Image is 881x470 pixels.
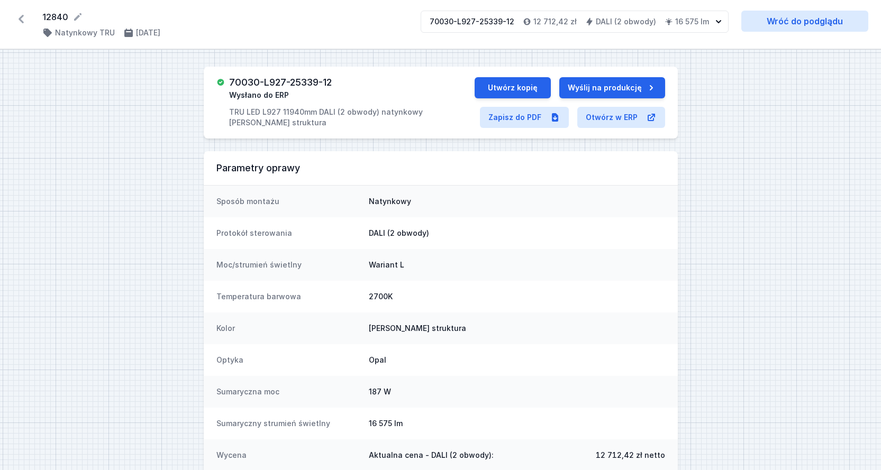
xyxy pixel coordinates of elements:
dd: DALI (2 obwody) [369,228,665,238]
h3: 70030-L927-25339-12 [229,77,332,88]
span: 12 712,42 zł netto [596,450,665,460]
dt: Optyka [216,355,360,365]
dd: 16 575 lm [369,418,665,429]
dd: 187 W [369,386,665,397]
div: 70030-L927-25339-12 [430,16,514,27]
dt: Moc/strumień świetlny [216,260,360,270]
button: Utwórz kopię [475,77,551,98]
h4: [DATE] [136,27,160,38]
span: Wysłano do ERP [229,90,289,100]
dd: 2700K [369,291,665,302]
dd: Wariant L [369,260,665,270]
a: Zapisz do PDF [480,107,569,128]
dt: Protokół sterowania [216,228,360,238]
dd: [PERSON_NAME] struktura [369,323,665,334]
h3: Parametry oprawy [216,162,665,174]
dt: Sumaryczny strumień świetlny [216,418,360,429]
h4: 16 575 lm [675,16,709,27]
form: 12840 [42,11,408,23]
button: 70030-L927-25339-1212 712,42 złDALI (2 obwody)16 575 lm [421,11,729,33]
dt: Temperatura barwowa [216,291,360,302]
a: Otwórz w ERP [577,107,665,128]
h4: Natynkowy TRU [55,27,115,38]
h4: DALI (2 obwody) [596,16,656,27]
button: Edytuj nazwę projektu [72,12,83,22]
p: TRU LED L927 11940mm DALI (2 obwody) natynkowy [PERSON_NAME] struktura [229,107,474,128]
dd: Opal [369,355,665,365]
dt: Sposób montażu [216,196,360,207]
button: Wyślij na produkcję [559,77,665,98]
dd: Natynkowy [369,196,665,207]
dt: Kolor [216,323,360,334]
a: Wróć do podglądu [741,11,868,32]
span: Aktualna cena - DALI (2 obwody): [369,450,494,460]
h4: 12 712,42 zł [533,16,577,27]
dt: Sumaryczna moc [216,386,360,397]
